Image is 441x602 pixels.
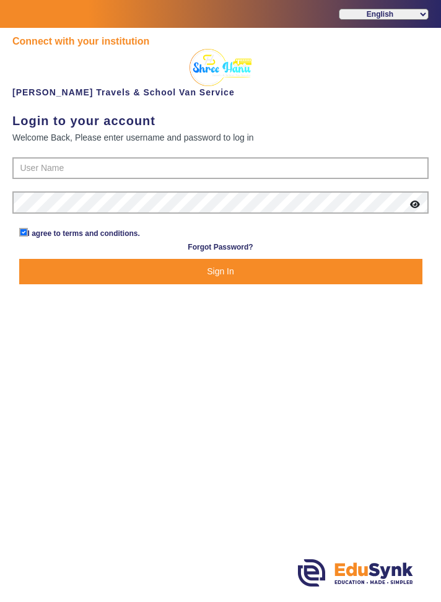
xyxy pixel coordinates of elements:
[190,49,251,86] img: 2bec4155-9170-49cd-8f97-544ef27826c4
[12,130,429,145] div: Welcome Back, Please enter username and password to log in
[12,34,429,49] div: Connect with your institution
[12,49,429,99] div: [PERSON_NAME] Travels & School Van Service
[298,559,413,587] img: edusynk.png
[28,229,140,238] a: I agree to terms and conditions.
[12,157,429,180] input: User Name
[12,111,429,130] div: Login to your account
[19,259,422,284] button: Sign In
[188,240,253,255] a: Forgot Password?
